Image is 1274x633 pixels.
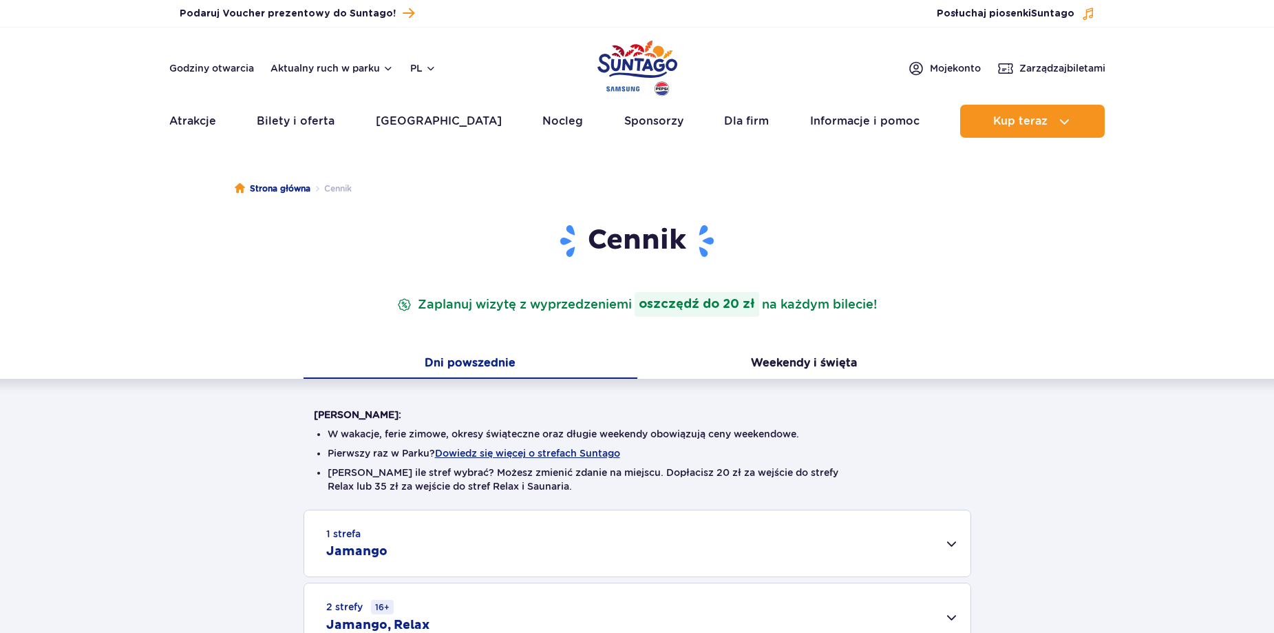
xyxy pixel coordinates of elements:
[314,409,401,420] strong: [PERSON_NAME]:
[180,4,414,23] a: Podaruj Voucher prezentowy do Suntago!
[270,63,394,74] button: Aktualny ruch w parku
[371,600,394,614] small: 16+
[908,60,981,76] a: Mojekonto
[328,466,947,493] li: [PERSON_NAME] ile stref wybrać? Możesz zmienić zdanie na miejscu. Dopłacisz 20 zł za wejście do s...
[1031,9,1074,19] span: Suntago
[810,105,920,138] a: Informacje i pomoc
[724,105,769,138] a: Dla firm
[314,223,961,259] h1: Cennik
[326,600,394,614] small: 2 strefy
[937,7,1095,21] button: Posłuchaj piosenkiSuntago
[180,7,396,21] span: Podaruj Voucher prezentowy do Suntago!
[328,427,947,441] li: W wakacje, ferie zimowe, okresy świąteczne oraz długie weekendy obowiązują ceny weekendowe.
[635,292,759,317] strong: oszczędź do 20 zł
[435,448,620,459] button: Dowiedz się więcej o strefach Suntago
[937,7,1074,21] span: Posłuchaj piosenki
[1019,61,1105,75] span: Zarządzaj biletami
[326,543,387,560] h2: Jamango
[410,61,436,75] button: pl
[376,105,502,138] a: [GEOGRAPHIC_DATA]
[997,60,1105,76] a: Zarządzajbiletami
[328,446,947,460] li: Pierwszy raz w Parku?
[542,105,583,138] a: Nocleg
[310,182,352,196] li: Cennik
[930,61,981,75] span: Moje konto
[169,61,254,75] a: Godziny otwarcia
[394,292,880,317] p: Zaplanuj wizytę z wyprzedzeniem na każdym bilecie!
[624,105,683,138] a: Sponsorzy
[169,105,216,138] a: Atrakcje
[597,34,677,98] a: Park of Poland
[326,527,361,541] small: 1 strefa
[960,105,1105,138] button: Kup teraz
[304,350,637,379] button: Dni powszednie
[637,350,971,379] button: Weekendy i święta
[235,182,310,196] a: Strona główna
[993,115,1048,127] span: Kup teraz
[257,105,335,138] a: Bilety i oferta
